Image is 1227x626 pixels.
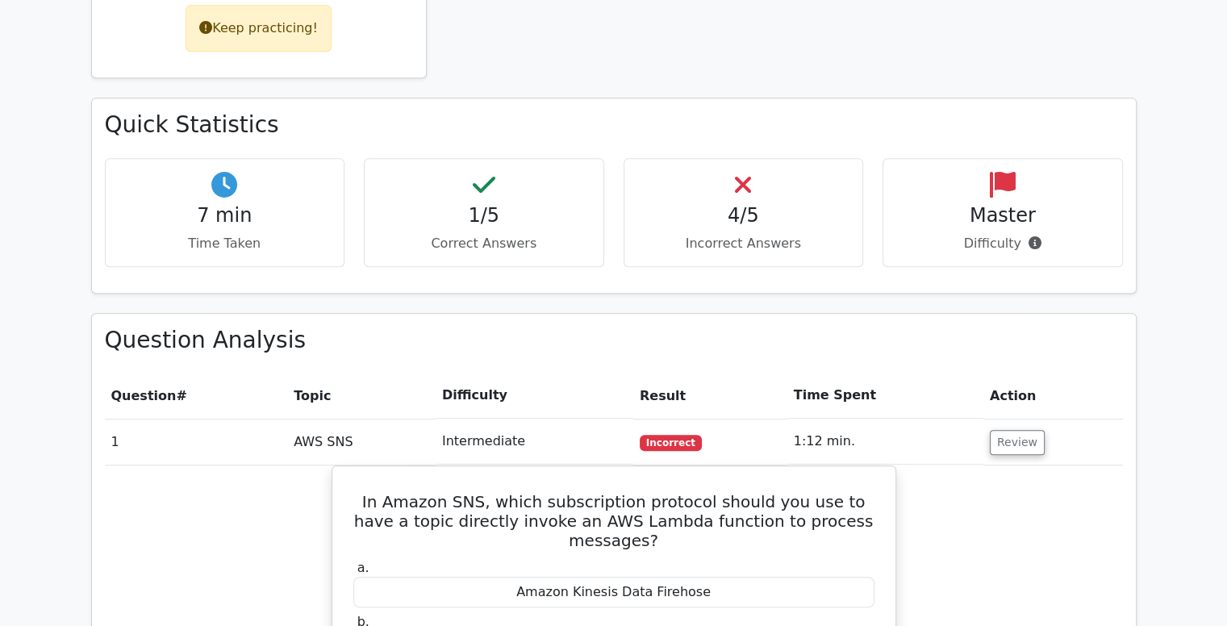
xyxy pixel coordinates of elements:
p: Correct Answers [378,234,591,253]
th: Time Spent [787,373,983,419]
span: Incorrect [640,435,702,451]
span: Question [111,388,177,403]
p: Difficulty [896,234,1109,253]
td: Intermediate [436,419,633,465]
th: Difficulty [436,373,633,419]
h3: Quick Statistics [105,111,1123,139]
th: Result [633,373,787,419]
h5: In Amazon SNS, which subscription protocol should you use to have a topic directly invoke an AWS ... [352,492,876,550]
div: Keep practicing! [186,5,332,52]
h4: 1/5 [378,204,591,227]
p: Incorrect Answers [637,234,850,253]
p: Time Taken [119,234,332,253]
div: Amazon Kinesis Data Firehose [353,577,874,608]
th: Action [983,373,1123,419]
th: # [105,373,288,419]
td: AWS SNS [287,419,436,465]
td: 1 [105,419,288,465]
h4: Master [896,204,1109,227]
button: Review [990,430,1045,455]
td: 1:12 min. [787,419,983,465]
h4: 4/5 [637,204,850,227]
span: a. [357,560,369,575]
th: Topic [287,373,436,419]
h4: 7 min [119,204,332,227]
h3: Question Analysis [105,327,1123,354]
